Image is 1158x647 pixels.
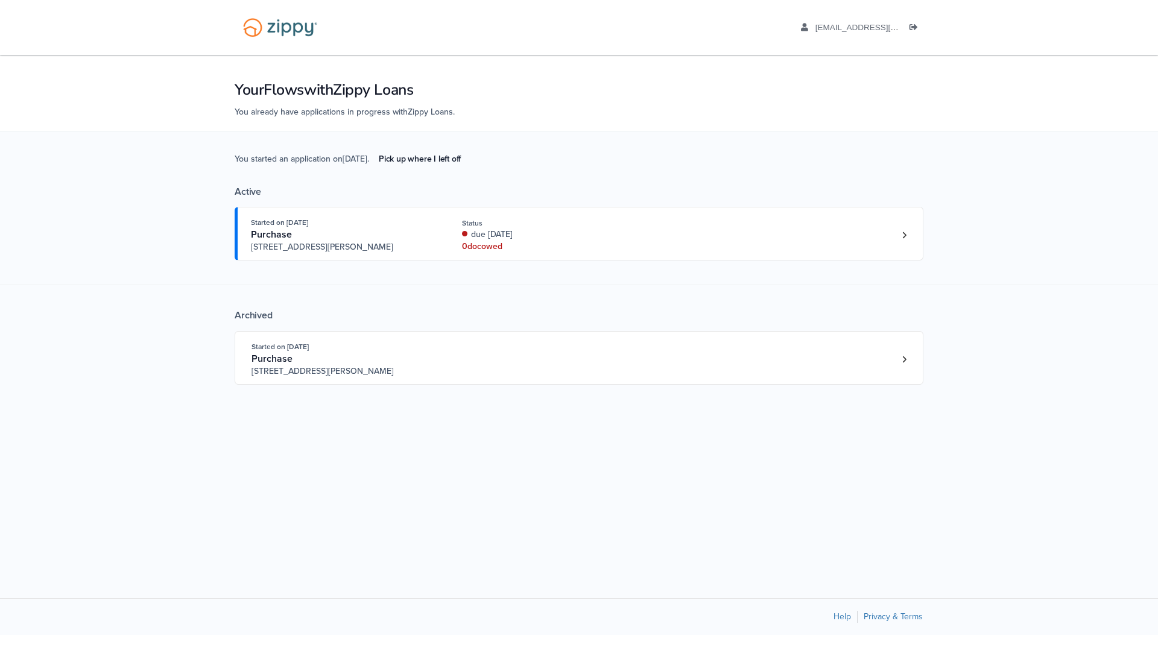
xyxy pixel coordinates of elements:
[895,226,913,244] a: Loan number 4228033
[910,23,923,35] a: Log out
[252,342,309,351] span: Started on [DATE]
[235,153,470,186] span: You started an application on [DATE] .
[235,12,325,43] img: Logo
[252,365,435,377] span: [STREET_ADDRESS][PERSON_NAME]
[252,353,293,365] span: Purchase
[251,229,292,241] span: Purchase
[801,23,954,35] a: edit profile
[235,331,923,385] a: Open loan 3802615
[462,218,623,229] div: Status
[369,149,470,169] a: Pick up where I left off
[251,241,435,253] span: [STREET_ADDRESS][PERSON_NAME]
[235,80,923,100] h1: Your Flows with Zippy Loans
[462,241,623,253] div: 0 doc owed
[235,186,923,198] div: Active
[235,207,923,260] a: Open loan 4228033
[235,107,455,117] span: You already have applications in progress with Zippy Loans .
[864,611,923,622] a: Privacy & Terms
[895,350,913,368] a: Loan number 3802615
[235,309,923,321] div: Archived
[834,611,851,622] a: Help
[251,218,308,227] span: Started on [DATE]
[815,23,954,32] span: aaboley88@icloud.com
[462,229,623,241] div: due [DATE]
